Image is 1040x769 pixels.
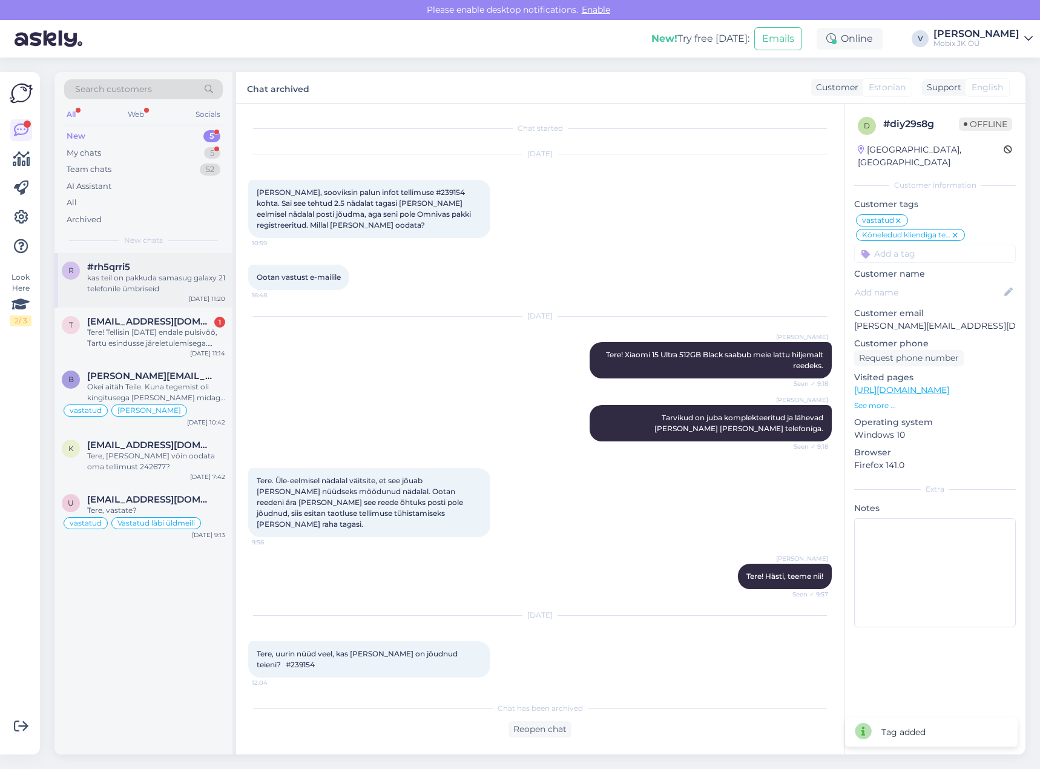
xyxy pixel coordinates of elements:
b: New! [651,33,677,44]
div: 5 [204,147,220,159]
div: Extra [854,484,1016,495]
span: [PERSON_NAME], sooviksin palun infot tellimuse #239154 kohta. Sai see tehtud 2.5 nädalat tagasi [... [257,188,473,229]
span: New chats [124,235,163,246]
p: Customer name [854,268,1016,280]
p: Operating system [854,416,1016,429]
div: Try free [DATE]: [651,31,749,46]
span: timo.truu@mail.ee [87,316,213,327]
label: Chat archived [247,79,309,96]
div: New [67,130,85,142]
p: See more ... [854,400,1016,411]
span: Kõneledud kliendiga telefoni [PERSON_NAME] [862,231,951,239]
span: Seen ✓ 9:18 [783,379,828,388]
div: Socials [193,107,223,122]
div: Support [922,81,961,94]
span: vastatud [862,217,894,224]
span: Seen ✓ 9:18 [783,442,828,451]
span: r [68,266,74,275]
p: [PERSON_NAME][EMAIL_ADDRESS][DOMAIN_NAME] [854,320,1016,332]
div: All [64,107,78,122]
span: u [68,498,74,507]
span: Estonian [869,81,906,94]
span: [PERSON_NAME] [776,395,828,404]
span: Tere! Hästi, teeme nii! [746,572,823,581]
span: 16:48 [252,291,297,300]
span: English [972,81,1003,94]
div: Archived [67,214,102,226]
div: Reopen chat [508,721,571,738]
span: 12:04 [252,678,297,687]
p: Visited pages [854,371,1016,384]
div: Online [817,28,883,50]
span: b [68,375,74,384]
span: d [864,121,870,130]
div: All [67,197,77,209]
span: vastatud [70,407,102,414]
div: Mobix JK OÜ [933,39,1019,48]
div: [DATE] 11:14 [190,349,225,358]
div: # diy29s8g [883,117,959,131]
div: 52 [200,163,220,176]
span: Chat has been archived [498,703,583,714]
span: Tarvikud on juba komplekteeritud ja lähevad [PERSON_NAME] [PERSON_NAME] telefoniga. [654,413,825,433]
span: Tere. Üle-eelmisel nädalal väitsite, et see jõuab [PERSON_NAME] nüüdseks möödunud nädalal. Ootan ... [257,476,465,529]
div: Tere, [PERSON_NAME] võin oodata oma tellimust 242677? [87,451,225,472]
div: Okei aitäh Teile. Kuna tegemist oli kingitusega [PERSON_NAME] midagi muud ostma, siis loodan et s... [87,381,225,403]
span: Seen ✓ 9:57 [783,590,828,599]
div: V [912,30,929,47]
button: Emails [754,27,802,50]
div: [DATE] 11:20 [189,294,225,303]
div: [DATE] [248,610,832,621]
div: [DATE] [248,311,832,322]
div: Tere! Tellisin [DATE] endale pulsivöö, Tartu esindusse järeletulemisega. Tellimuse nr 242686. Kas... [87,327,225,349]
div: 5 [203,130,220,142]
span: 9:56 [252,538,297,547]
span: Tere! Xiaomi 15 Ultra 512GB Black saabub meie lattu hiljemalt reedeks. [606,350,825,370]
span: 10:59 [252,239,297,248]
div: Team chats [67,163,111,176]
div: Look Here [10,272,31,326]
p: Customer phone [854,337,1016,350]
div: Chat started [248,123,832,134]
div: Request phone number [854,350,964,366]
p: Customer email [854,307,1016,320]
p: Browser [854,446,1016,459]
p: Firefox 141.0 [854,459,1016,472]
span: Ootan vastust e-mailile [257,272,341,282]
span: bert.privoi@gmail.com [87,371,213,381]
span: Tere, uurin nüüd veel, kas [PERSON_NAME] on jõudnud teieni? #239154 [257,649,459,669]
div: [PERSON_NAME] [933,29,1019,39]
img: Askly Logo [10,82,33,105]
div: AI Assistant [67,180,111,193]
a: [PERSON_NAME]Mobix JK OÜ [933,29,1033,48]
div: [DATE] 10:42 [187,418,225,427]
input: Add name [855,286,1002,299]
div: [DATE] 9:13 [192,530,225,540]
span: uku.ojasalu@gmail.com [87,494,213,505]
span: Offline [959,117,1012,131]
div: [DATE] [248,148,832,159]
div: [GEOGRAPHIC_DATA], [GEOGRAPHIC_DATA] [858,144,1004,169]
span: [PERSON_NAME] [117,407,181,414]
p: Customer tags [854,198,1016,211]
div: Web [125,107,146,122]
span: [PERSON_NAME] [776,554,828,563]
p: Windows 10 [854,429,1016,441]
input: Add a tag [854,245,1016,263]
span: k [68,444,74,453]
div: kas teil on pakkuda samasug galaxy 21 telefonile ümbriseid [87,272,225,294]
span: [PERSON_NAME] [776,332,828,342]
div: Tere, vastate? [87,505,225,516]
div: 2 / 3 [10,315,31,326]
div: [DATE] 7:42 [190,472,225,481]
div: 1 [214,317,225,328]
span: t [69,320,73,329]
span: Enable [578,4,614,15]
span: Vastatud läbi üldmeili [117,520,195,527]
span: vastatud [70,520,102,527]
a: [URL][DOMAIN_NAME] [854,384,949,395]
div: Customer information [854,180,1016,191]
div: Tag added [881,726,926,739]
span: #rh5qrri5 [87,262,130,272]
div: My chats [67,147,101,159]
